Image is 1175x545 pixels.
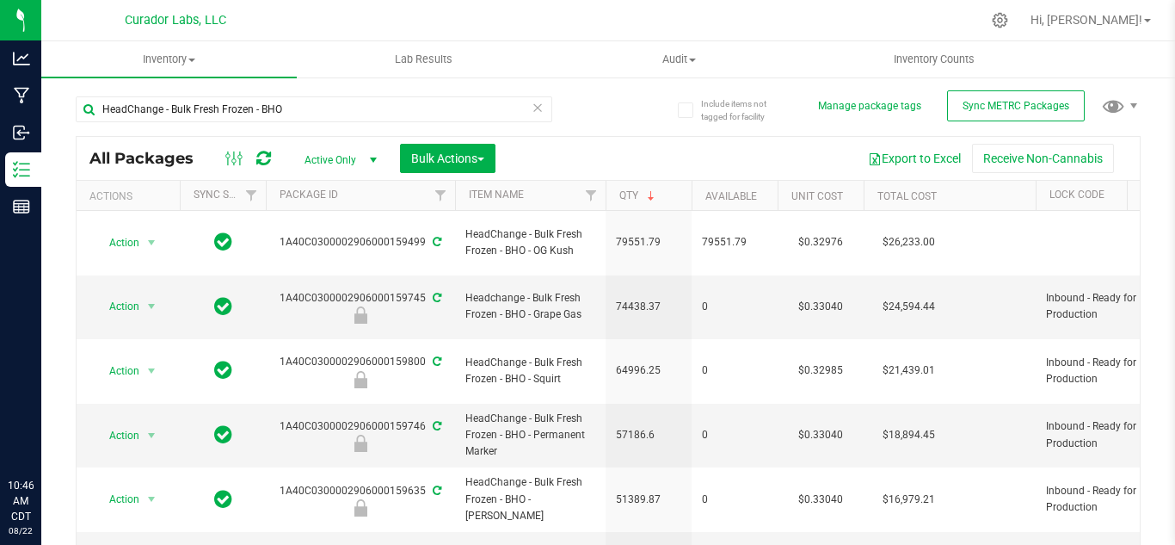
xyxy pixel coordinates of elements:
span: Headchange - Bulk Fresh Frozen - BHO - Grape Gas [465,290,595,323]
a: Filter [577,181,606,210]
span: 74438.37 [616,299,681,315]
span: Include items not tagged for facility [701,97,787,123]
inline-svg: Reports [13,198,30,215]
span: 51389.87 [616,492,681,508]
a: Audit [551,41,807,77]
a: Item Name [469,189,524,201]
a: Lab Results [297,41,552,77]
span: Sync from Compliance System [430,356,441,368]
span: Sync from Compliance System [430,236,441,248]
td: $0.32985 [778,339,864,404]
inline-svg: Manufacturing [13,87,30,104]
span: HeadChange - Bulk Fresh Frozen - BHO - OG Kush [465,226,595,259]
td: $0.33040 [778,468,864,532]
inline-svg: Inbound [13,124,30,141]
span: Inventory [41,52,297,67]
div: Actions [89,190,173,202]
span: $16,979.21 [874,487,944,512]
span: Inbound - Ready for Production [1046,355,1154,387]
a: Total Cost [877,190,937,202]
a: Qty [619,189,658,201]
span: Inbound - Ready for Production [1046,418,1154,451]
span: Inbound - Ready for Production [1046,290,1154,323]
span: HeadChange - Bulk Fresh Frozen - BHO - Squirt [465,355,595,387]
a: Filter [237,181,266,210]
td: $0.33040 [778,276,864,340]
span: $18,894.45 [874,423,944,448]
span: Sync from Compliance System [430,420,441,432]
span: In Sync [214,294,232,319]
div: 1A40C0300002906000159746 [263,418,458,452]
span: HeadChange - Bulk Fresh Frozen - BHO - [PERSON_NAME] [465,474,595,524]
inline-svg: Inventory [13,161,30,178]
span: 0 [702,427,767,443]
span: Sync from Compliance System [430,485,441,497]
span: select [141,231,163,255]
span: 79551.79 [616,234,681,251]
a: Inventory [41,41,297,77]
td: $0.33040 [778,404,864,468]
input: Search Package ID, Item Name, SKU, Lot or Part Number... [76,96,552,122]
span: select [141,359,163,383]
div: Inbound - Ready for Production [263,371,458,388]
div: 1A40C0300002906000159745 [263,290,458,324]
span: Sync METRC Packages [963,100,1069,112]
span: select [141,487,163,511]
span: Audit [552,52,806,67]
span: In Sync [214,423,232,447]
span: select [141,424,163,448]
span: $24,594.44 [874,294,944,319]
span: Lab Results [372,52,476,67]
span: HeadChange - Bulk Fresh Frozen - BHO - Permanent Marker [465,411,595,461]
span: Curador Labs, LLC [125,13,226,28]
span: In Sync [214,358,232,382]
span: $21,439.01 [874,358,944,383]
span: Action [94,487,140,511]
span: 57186.6 [616,427,681,443]
span: Inventory Counts [870,52,998,67]
button: Receive Non-Cannabis [972,144,1114,173]
inline-svg: Analytics [13,50,30,67]
span: Action [94,294,140,319]
span: Sync from Compliance System [430,292,441,304]
div: 1A40C0300002906000159635 [263,483,458,517]
span: In Sync [214,230,232,254]
a: Sync Status [194,189,260,201]
span: All Packages [89,149,211,168]
span: Action [94,359,140,383]
a: Lock Code [1049,189,1104,201]
p: 10:46 AM CDT [8,478,34,524]
span: $26,233.00 [874,230,944,255]
div: Inbound - Ready for Production [263,307,458,324]
span: Action [94,424,140,448]
span: Inbound - Ready for Production [1046,483,1154,516]
iframe: Resource center unread badge [51,405,71,425]
iframe: Resource center [17,407,69,459]
td: $0.32976 [778,211,864,276]
div: Manage settings [989,12,1011,28]
a: Inventory Counts [807,41,1062,77]
div: 1A40C0300002906000159800 [263,354,458,387]
span: 79551.79 [702,234,767,251]
button: Sync METRC Packages [947,90,1085,121]
a: Filter [427,181,455,210]
span: 0 [702,299,767,315]
span: Hi, [PERSON_NAME]! [1030,13,1142,27]
span: Bulk Actions [411,152,484,165]
p: 08/22 [8,524,34,537]
span: select [141,294,163,319]
span: Action [94,231,140,255]
div: 1A40C0300002906000159499 [263,234,458,251]
span: 0 [702,492,767,508]
button: Export to Excel [857,144,972,173]
span: 64996.25 [616,362,681,379]
div: Inbound - Ready for Production [263,435,458,452]
span: 0 [702,362,767,379]
a: Package ID [280,189,338,201]
div: Inbound - Ready for Production [263,499,458,517]
span: Clear [532,96,544,119]
button: Bulk Actions [400,144,495,173]
button: Manage package tags [818,99,921,114]
a: Available [705,190,757,202]
a: Unit Cost [791,190,843,202]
